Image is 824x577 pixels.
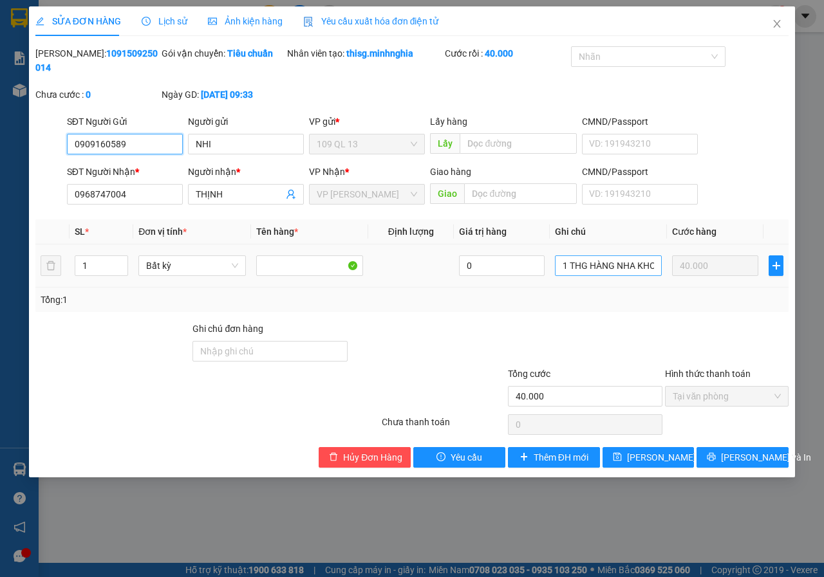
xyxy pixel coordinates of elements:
[162,87,285,102] div: Ngày GD:
[6,44,245,60] li: 02523854854
[146,256,238,275] span: Bất kỳ
[319,447,411,468] button: deleteHủy Đơn Hàng
[445,46,568,60] div: Cước rồi :
[343,450,402,464] span: Hủy Đơn Hàng
[138,226,187,237] span: Đơn vị tính
[309,114,425,129] div: VP gửi
[520,452,529,463] span: plus
[430,116,467,127] span: Lấy hàng
[769,261,783,271] span: plus
[459,226,507,237] span: Giá trị hàng
[485,48,513,59] b: 40.000
[672,255,758,276] input: 0
[721,450,811,464] span: [PERSON_NAME] và In
[86,89,91,100] b: 0
[464,183,576,204] input: Dọc đường
[317,134,417,154] span: 109 QL 13
[534,450,588,464] span: Thêm ĐH mới
[227,48,273,59] b: Tiêu chuẩn
[582,114,698,129] div: CMND/Passport
[6,6,70,70] img: logo.jpg
[380,415,507,437] div: Chưa thanh toán
[413,447,505,468] button: exclamation-circleYêu cầu
[188,165,304,179] div: Người nhận
[430,167,471,177] span: Giao hàng
[74,47,84,57] span: phone
[303,17,314,27] img: icon
[550,219,667,244] th: Ghi chú
[142,16,187,26] span: Lịch sử
[346,48,413,59] b: thisg.minhnghia
[41,255,61,276] button: delete
[436,452,445,463] span: exclamation-circle
[74,31,84,41] span: environment
[75,226,85,237] span: SL
[256,226,298,237] span: Tên hàng
[35,46,159,75] div: [PERSON_NAME]:
[208,16,283,26] span: Ảnh kiện hàng
[672,226,716,237] span: Cước hàng
[769,255,783,276] button: plus
[508,447,600,468] button: plusThêm ĐH mới
[430,133,460,154] span: Lấy
[508,369,550,379] span: Tổng cước
[286,189,296,199] span: user-add
[41,293,319,307] div: Tổng: 1
[665,369,751,379] label: Hình thức thanh toán
[707,452,716,463] span: printer
[451,450,482,464] span: Yêu cầu
[208,17,217,26] span: picture
[188,114,304,129] div: Người gửi
[309,167,345,177] span: VP Nhận
[192,341,348,362] input: Ghi chú đơn hàng
[555,255,662,276] input: Ghi Chú
[388,226,434,237] span: Định lượng
[142,17,151,26] span: clock-circle
[430,183,464,204] span: Giao
[192,324,263,334] label: Ghi chú đơn hàng
[603,447,695,468] button: save[PERSON_NAME] thay đổi
[162,46,285,60] div: Gói vận chuyển:
[303,16,439,26] span: Yêu cầu xuất hóa đơn điện tử
[256,255,363,276] input: VD: Bàn, Ghế
[317,185,417,204] span: VP Phan Rí
[67,165,183,179] div: SĐT Người Nhận
[74,8,182,24] b: [PERSON_NAME]
[673,387,781,406] span: Tại văn phòng
[329,452,338,463] span: delete
[6,80,130,102] b: GỬI : 109 QL 13
[613,452,622,463] span: save
[759,6,795,42] button: Close
[35,87,159,102] div: Chưa cước :
[6,28,245,44] li: 01 [PERSON_NAME]
[627,450,730,464] span: [PERSON_NAME] thay đổi
[582,165,698,179] div: CMND/Passport
[287,46,442,60] div: Nhân viên tạo:
[460,133,576,154] input: Dọc đường
[697,447,789,468] button: printer[PERSON_NAME] và In
[772,19,782,29] span: close
[201,89,253,100] b: [DATE] 09:33
[67,114,183,129] div: SĐT Người Gửi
